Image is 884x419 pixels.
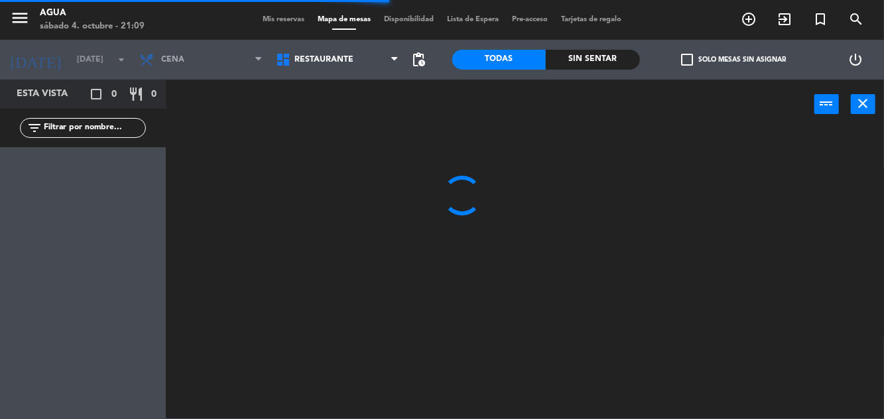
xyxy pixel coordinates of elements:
i: restaurant [128,86,144,102]
div: Agua [40,7,145,20]
i: menu [10,8,30,28]
i: turned_in_not [812,11,828,27]
i: power_input [819,95,835,111]
label: Solo mesas sin asignar [681,54,786,66]
span: Cena [161,55,184,64]
i: power_settings_new [848,52,864,68]
input: Filtrar por nombre... [42,121,145,135]
span: 0 [111,87,117,102]
i: filter_list [27,120,42,136]
i: add_circle_outline [741,11,757,27]
span: check_box_outline_blank [681,54,693,66]
div: Todas [452,50,546,70]
span: Tarjetas de regalo [554,16,628,23]
button: power_input [814,94,839,114]
i: crop_square [88,86,104,102]
i: close [855,95,871,111]
div: Esta vista [7,86,95,102]
span: RESTAURANTE [294,55,353,64]
div: Sin sentar [546,50,640,70]
i: arrow_drop_down [113,52,129,68]
i: exit_to_app [777,11,792,27]
span: Mis reservas [256,16,311,23]
span: Lista de Espera [440,16,505,23]
span: Pre-acceso [505,16,554,23]
button: close [851,94,875,114]
span: Disponibilidad [377,16,440,23]
span: 0 [151,87,157,102]
span: pending_actions [411,52,427,68]
button: menu [10,8,30,32]
div: sábado 4. octubre - 21:09 [40,20,145,33]
span: Mapa de mesas [311,16,377,23]
i: search [848,11,864,27]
